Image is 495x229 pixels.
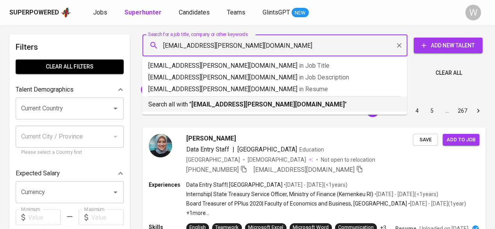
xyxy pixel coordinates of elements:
[179,8,211,18] a: Candidates
[9,7,71,18] a: Superpoweredapp logo
[299,74,349,81] span: in Job Description
[227,8,247,18] a: Teams
[16,85,74,94] p: Talent Demographics
[299,62,329,69] span: in Job Title
[420,41,476,50] span: Add New Talent
[299,146,324,153] span: Education
[179,9,210,16] span: Candidates
[21,149,118,157] p: Please select a Country first
[16,166,124,181] div: Expected Salary
[124,8,163,18] a: Superhunter
[93,9,107,16] span: Jobs
[110,187,121,198] button: Open
[232,145,234,154] span: |
[141,83,193,96] div: "Citra Sondari"
[248,156,307,164] span: [DEMOGRAPHIC_DATA]
[465,5,481,20] div: W
[263,8,309,18] a: GlintsGPT NEW
[186,156,240,164] div: [GEOGRAPHIC_DATA]
[186,200,407,207] p: Board Treasurer of PPlus 2020 | Faculty of Economics and Business, [GEOGRAPHIC_DATA]
[432,66,465,80] button: Clear All
[436,68,462,78] span: Clear All
[472,105,484,117] button: Go to next page
[443,134,479,146] button: Add to job
[28,209,61,225] input: Value
[149,181,186,189] p: Experiences
[186,209,466,217] p: +1 more ...
[148,100,401,109] p: Search all with " "
[414,38,482,53] button: Add New Talent
[61,7,71,18] img: app logo
[148,61,401,70] p: [EMAIL_ADDRESS][PERSON_NAME][DOMAIN_NAME]
[417,135,434,144] span: Save
[191,101,345,108] b: [EMAIL_ADDRESS][PERSON_NAME][DOMAIN_NAME]
[149,134,172,157] img: d261b4fcbe89964fce1d85a83b081427.jpg
[299,85,328,93] span: in Resume
[16,60,124,74] button: Clear All filters
[124,9,162,16] b: Superhunter
[394,40,405,51] button: Clear
[186,134,236,143] span: [PERSON_NAME]
[238,146,297,153] span: [GEOGRAPHIC_DATA]
[186,181,283,189] p: Data Entry Staff | [GEOGRAPHIC_DATA]
[350,105,486,117] nav: pagination navigation
[283,181,347,189] p: • [DATE] - [DATE] ( <1 years )
[263,9,290,16] span: GlintsGPT
[446,135,475,144] span: Add to job
[16,41,124,53] h6: Filters
[93,8,109,18] a: Jobs
[110,103,121,114] button: Open
[22,62,117,72] span: Clear All filters
[16,82,124,97] div: Talent Demographics
[186,166,239,173] span: [PHONE_NUMBER]
[321,156,375,164] p: Not open to relocation
[227,9,245,16] span: Teams
[407,200,466,207] p: • [DATE] - [DATE] ( 1 year )
[9,8,59,17] div: Superpowered
[186,190,373,198] p: Internship | State Treasury Service Officer, Ministry of Finance (Kemenkeu RI)
[441,107,453,115] div: …
[148,85,401,94] p: [EMAIL_ADDRESS][PERSON_NAME][DOMAIN_NAME]
[141,86,184,93] span: "Citra Sondari"
[186,146,229,153] span: Data Entry Staff
[292,9,309,17] span: NEW
[148,73,401,82] p: [EMAIL_ADDRESS][PERSON_NAME][DOMAIN_NAME]
[455,105,470,117] button: Go to page 267
[91,209,124,225] input: Value
[411,105,423,117] button: Go to page 4
[373,190,438,198] p: • [DATE] - [DATE] ( <1 years )
[254,166,355,173] span: [EMAIL_ADDRESS][DOMAIN_NAME]
[16,169,60,178] p: Expected Salary
[426,105,438,117] button: Go to page 5
[413,134,438,146] button: Save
